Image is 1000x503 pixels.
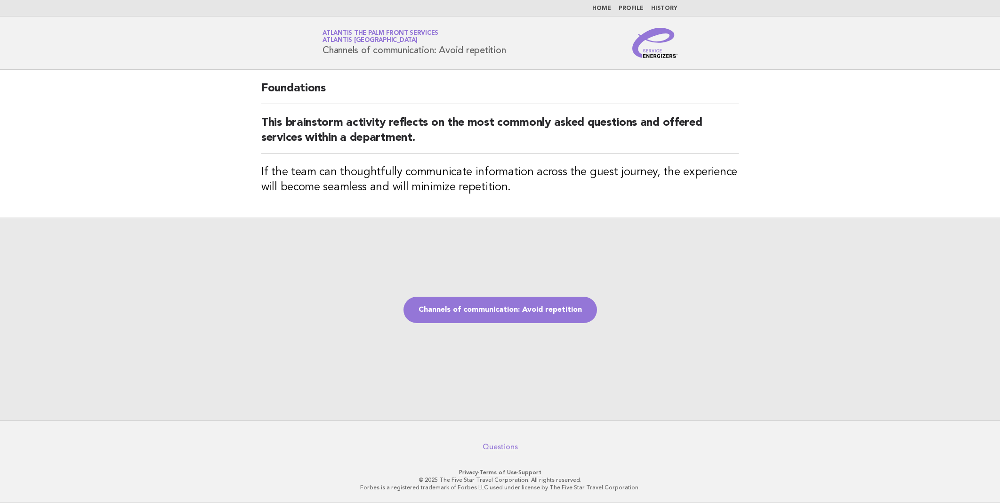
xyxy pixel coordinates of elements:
h2: This brainstorm activity reflects on the most commonly asked questions and offered services withi... [261,115,739,154]
p: © 2025 The Five Star Travel Corporation. All rights reserved. [212,476,788,484]
p: · · [212,469,788,476]
span: Atlantis [GEOGRAPHIC_DATA] [323,38,418,44]
h2: Foundations [261,81,739,104]
a: Channels of communication: Avoid repetition [403,297,597,323]
a: Home [592,6,611,11]
a: Support [518,469,541,476]
a: Privacy [459,469,478,476]
img: Service Energizers [632,28,677,58]
a: Atlantis The Palm Front ServicesAtlantis [GEOGRAPHIC_DATA] [323,30,438,43]
a: Terms of Use [479,469,517,476]
h1: Channels of communication: Avoid repetition [323,31,506,55]
a: Questions [483,442,518,452]
a: History [651,6,677,11]
a: Profile [619,6,644,11]
h3: If the team can thoughtfully communicate information across the guest journey, the experience wil... [261,165,739,195]
p: Forbes is a registered trademark of Forbes LLC used under license by The Five Star Travel Corpora... [212,484,788,491]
